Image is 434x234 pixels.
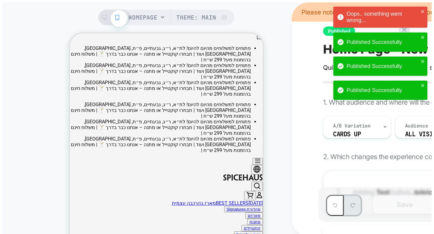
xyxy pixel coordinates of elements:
[333,131,361,137] span: Cards up
[421,35,425,41] button: close
[162,211,193,216] a: מתנות לעובדים
[347,87,419,94] div: Published Successfully
[174,192,190,197] a: קוקטיילים
[128,10,157,25] span: HOMEPAGE
[179,167,193,173] a: [DATE]
[175,179,193,185] button: מארזים
[176,10,216,25] span: Theme: MAIN
[180,186,190,191] a: מתנות
[144,204,193,211] button: נשנושים, כוסות ואביזרי בר
[421,9,425,15] button: close
[164,198,193,204] button: יינות ואלכוהול
[171,192,193,198] button: קוקטיילים
[178,180,190,184] a: מארזים
[157,174,190,178] a: מהדורת Signatures
[174,158,186,167] button: Cart
[405,123,428,129] span: Audience
[183,125,193,131] button: Menu
[323,26,355,36] span: Published
[347,11,419,23] div: Oops.. something went wrong...
[347,39,419,45] div: Published Successfully
[333,123,371,129] span: A/B Variation
[421,83,425,89] button: close
[333,183,343,202] div: 1
[102,167,146,173] a: מארז בהרכבה עצמית
[421,59,425,65] button: close
[154,173,193,179] button: מהדורת Signatures
[146,167,179,173] a: BEST SELLERS
[167,199,190,203] a: יינות ואלכוהול
[347,63,419,69] div: Published Successfully
[147,205,190,210] a: נשנושים, כוסות ואביזרי בר
[177,185,193,192] button: מתנות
